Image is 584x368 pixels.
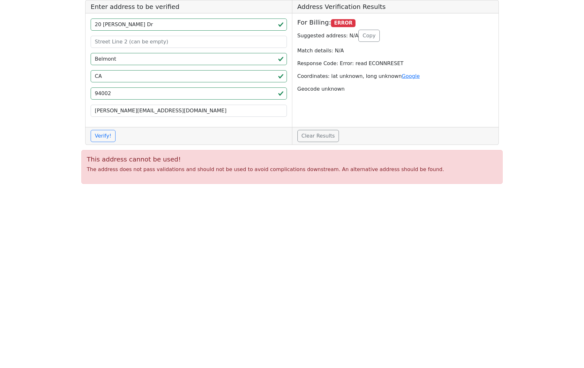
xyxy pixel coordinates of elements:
[297,130,339,142] a: Clear Results
[331,19,356,27] span: ERROR
[87,166,497,173] p: The address does not pass validations and should not be used to avoid complications downstream. A...
[358,30,380,42] button: Copy
[297,47,494,55] p: Match details: N/A
[91,53,287,65] input: City
[297,19,494,27] h5: For Billing:
[297,85,494,93] p: Geocode unknown
[297,60,494,67] p: Response Code: Error: read ECONNRESET
[297,72,494,80] p: Coordinates: lat unknown, long unknown
[91,105,287,117] input: Your Email
[292,0,499,13] h5: Address Verification Results
[402,73,420,79] a: Google
[91,70,287,82] input: 2-Letter State
[91,87,287,100] input: ZIP code 5 or 5+4
[91,19,287,31] input: Street Line 1
[86,0,292,13] h5: Enter address to be verified
[91,130,116,142] button: Verify!
[91,36,287,48] input: Street Line 2 (can be empty)
[297,30,494,42] p: Suggested address: N/A
[87,155,497,163] h5: This address cannot be used!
